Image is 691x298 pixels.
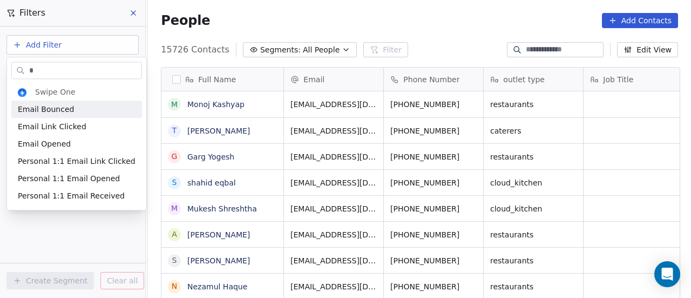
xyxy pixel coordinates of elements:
span: Email Bounced [18,104,74,115]
span: Email Link Clicked [18,121,86,132]
img: cropped-swipepages4x-32x32.png [18,88,26,97]
span: Personal 1:1 Email Opened [18,173,120,184]
span: Personal 1:1 Email Received [18,190,125,201]
div: Suggestions [11,83,142,256]
span: Email Opened [18,138,71,149]
span: Personal 1:1 Email Link Clicked [18,156,136,167]
span: Swipe One [35,87,76,97]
